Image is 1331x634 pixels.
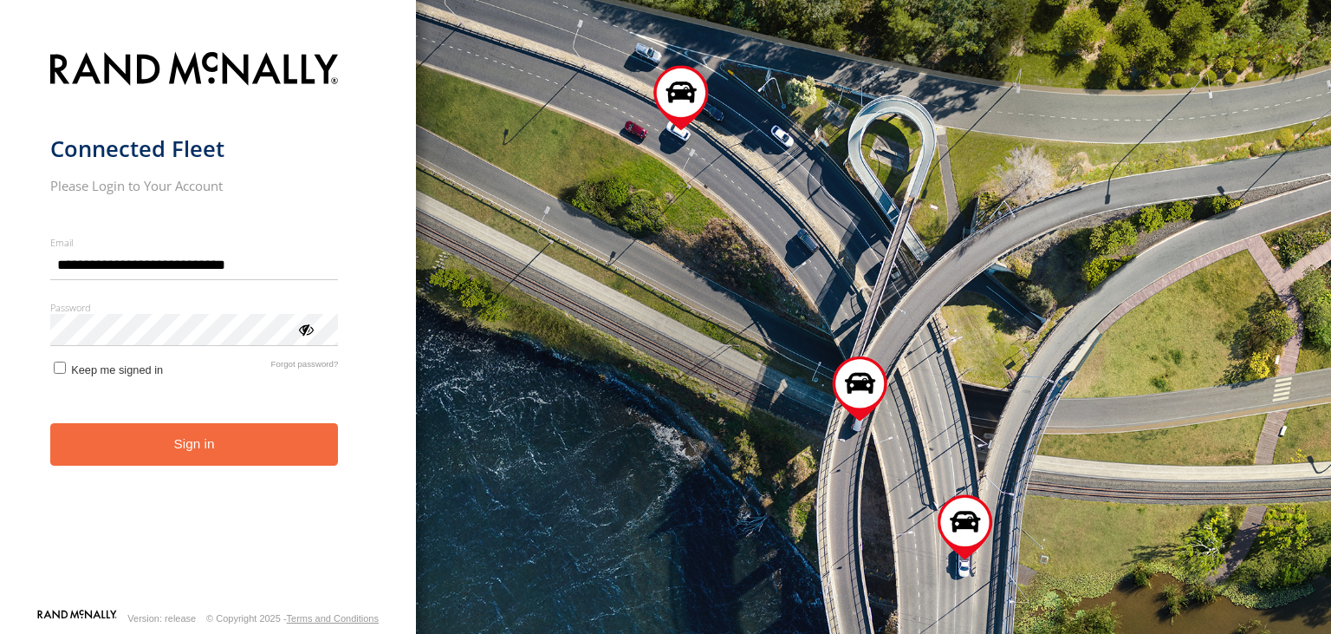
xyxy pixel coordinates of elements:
div: ViewPassword [296,320,314,337]
div: © Copyright 2025 - [206,613,379,624]
a: Terms and Conditions [287,613,379,624]
h2: Please Login to Your Account [50,177,339,194]
h1: Connected Fleet [50,134,339,163]
a: Visit our Website [37,610,117,627]
div: Version: release [127,613,196,624]
span: Keep me signed in [71,363,163,376]
form: main [50,42,367,608]
input: Keep me signed in [54,362,66,374]
img: Rand McNally [50,49,339,93]
label: Email [50,236,339,249]
label: Password [50,301,339,314]
button: Sign in [50,423,339,466]
a: Forgot password? [271,359,339,376]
